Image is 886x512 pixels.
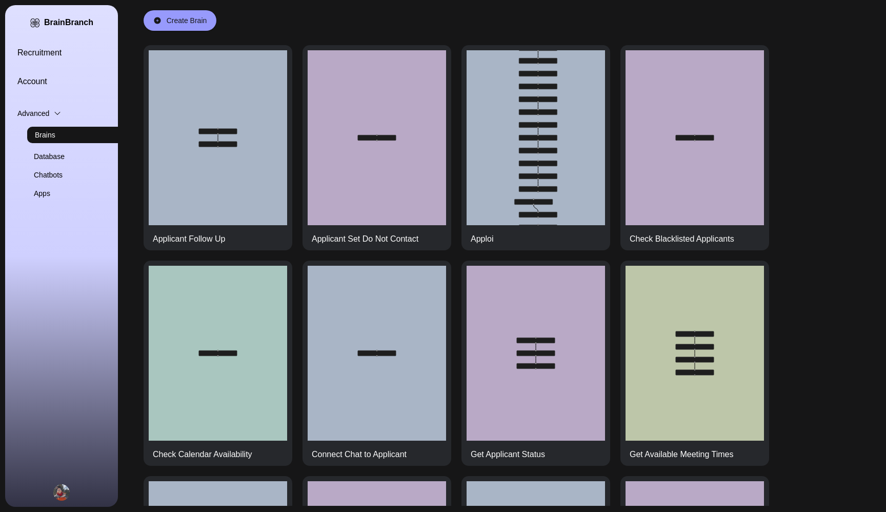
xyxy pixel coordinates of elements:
[17,108,130,119] div: Advanced
[303,45,451,250] a: Applicant Set Do Not Contact
[303,261,451,466] a: Connect Chat to Applicant
[30,17,40,28] img: BrainBranch Logo
[630,448,733,461] div: Get Available Meeting Times
[471,448,545,461] div: Get Applicant Status
[53,484,70,501] button: Open user button
[17,75,130,88] a: Account
[461,261,610,466] a: Get Applicant Status
[471,233,493,245] div: Apploi
[630,233,734,245] div: Check Blacklisted Applicants
[620,45,769,250] a: Check Blacklisted Applicants
[144,45,292,250] a: Applicant Follow Up
[620,261,769,466] a: Get Available Meeting Times
[44,17,93,28] div: BrainBranch
[153,233,225,245] div: Applicant Follow Up
[34,151,147,162] a: Database
[34,188,147,199] a: Apps
[27,127,140,143] a: Brains
[34,170,147,180] a: Chatbots
[153,448,252,461] div: Check Calendar Availability
[144,261,292,466] a: Check Calendar Availability
[17,47,130,59] a: Recruitment
[53,484,70,501] img: Yedid Herskovitz
[167,15,207,26] div: Create Brain
[312,233,418,245] div: Applicant Set Do Not Contact
[312,448,407,461] div: Connect Chat to Applicant
[461,45,610,250] a: Apploi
